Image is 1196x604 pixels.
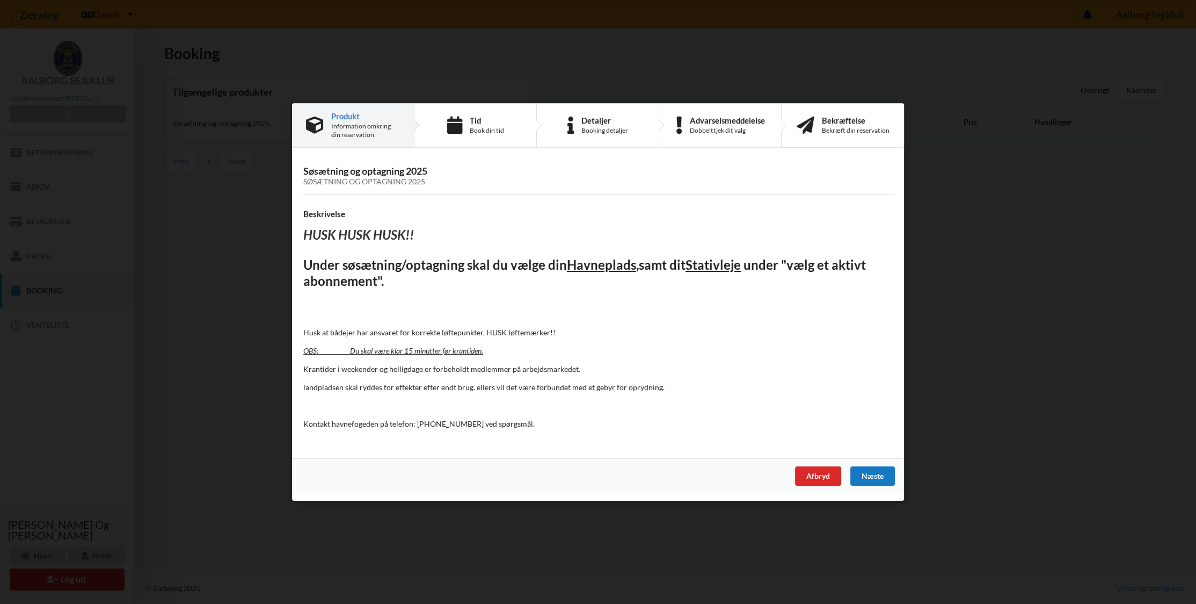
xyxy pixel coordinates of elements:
div: Advarselsmeddelelse [690,116,765,125]
u: , [636,256,639,272]
i: HUSK HUSK HUSK!! [303,227,414,242]
u: Havneplads [567,256,636,272]
div: Dobbelttjek dit valg [690,126,765,135]
div: Tid [470,116,504,125]
h3: Søsætning og optagning 2025 [303,165,893,186]
u: OBS: Du skal være klar 15 minutter før krantiden. [303,346,483,355]
div: Bekræft din reservation [822,126,889,135]
div: Book din tid [470,126,504,135]
h2: Under søsætning/optagning skal du vælge din samt dit under "vælg et aktivt abonnement". [303,256,893,290]
div: Booking detaljer [581,126,628,135]
div: Søsætning og optagning 2025 [303,177,893,186]
u: Stativleje [685,256,741,272]
p: Husk at bådejer har ansvaret for korrekte løftepunkter. HUSK løftemærker!! [303,327,893,338]
div: Produkt [331,112,400,120]
div: Information omkring din reservation [331,122,400,139]
p: landpladsen skal ryddes for effekter efter endt brug. ellers vil det være forbundet med et gebyr ... [303,382,893,393]
div: Afbryd [795,466,841,486]
div: Bekræftelse [822,116,889,125]
div: Detaljer [581,116,628,125]
h4: Beskrivelse [303,209,893,219]
p: Krantider i weekender og helligdage er forbeholdt medlemmer på arbejdsmarkedet. [303,364,893,375]
div: Næste [850,466,895,486]
p: Kontakt havnefogeden på telefon: [PHONE_NUMBER] ved spørgsmål. [303,419,893,429]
